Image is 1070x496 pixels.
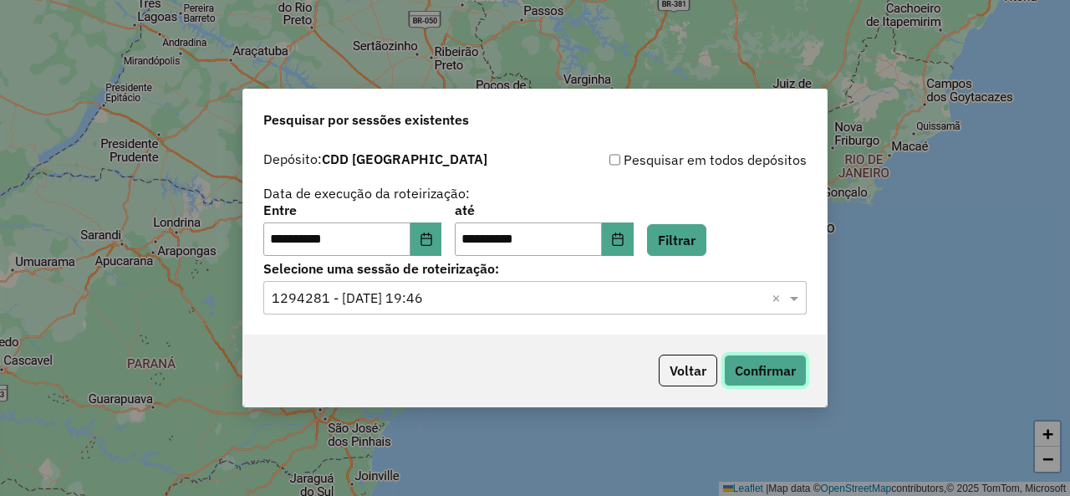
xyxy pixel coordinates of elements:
[322,151,487,167] strong: CDD [GEOGRAPHIC_DATA]
[602,222,634,256] button: Choose Date
[263,149,487,169] label: Depósito:
[647,224,706,256] button: Filtrar
[263,183,470,203] label: Data de execução da roteirização:
[724,355,807,386] button: Confirmar
[772,288,786,308] span: Clear all
[263,258,807,279] label: Selecione uma sessão de roteirização:
[659,355,717,386] button: Voltar
[263,110,469,130] span: Pesquisar por sessões existentes
[410,222,442,256] button: Choose Date
[455,200,633,220] label: até
[263,200,441,220] label: Entre
[535,150,807,170] div: Pesquisar em todos depósitos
